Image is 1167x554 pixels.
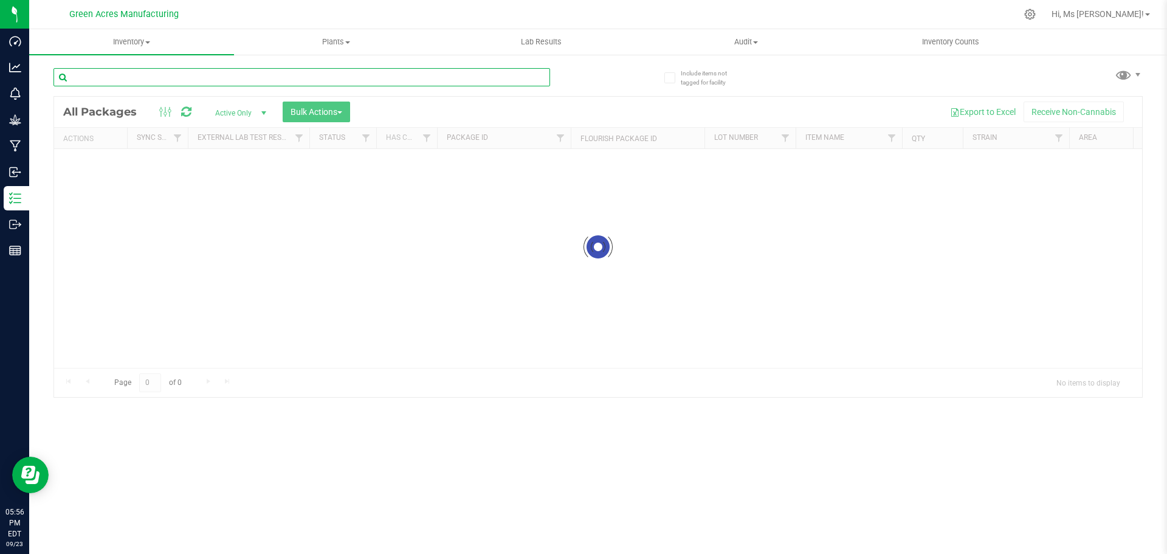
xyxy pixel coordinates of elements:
[9,218,21,230] inline-svg: Outbound
[9,114,21,126] inline-svg: Grow
[234,29,439,55] a: Plants
[29,29,234,55] a: Inventory
[235,36,438,47] span: Plants
[9,166,21,178] inline-svg: Inbound
[644,36,848,47] span: Audit
[5,507,24,539] p: 05:56 PM EDT
[681,69,742,87] span: Include items not tagged for facility
[5,539,24,549] p: 09/23
[439,29,644,55] a: Lab Results
[1022,9,1038,20] div: Manage settings
[9,140,21,152] inline-svg: Manufacturing
[53,68,550,86] input: Search Package ID, Item Name, SKU, Lot or Part Number...
[9,61,21,74] inline-svg: Analytics
[29,36,234,47] span: Inventory
[1052,9,1144,19] span: Hi, Ms [PERSON_NAME]!
[9,35,21,47] inline-svg: Dashboard
[9,192,21,204] inline-svg: Inventory
[906,36,996,47] span: Inventory Counts
[849,29,1053,55] a: Inventory Counts
[644,29,849,55] a: Audit
[9,244,21,257] inline-svg: Reports
[504,36,578,47] span: Lab Results
[12,457,49,493] iframe: Resource center
[9,88,21,100] inline-svg: Monitoring
[69,9,179,19] span: Green Acres Manufacturing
